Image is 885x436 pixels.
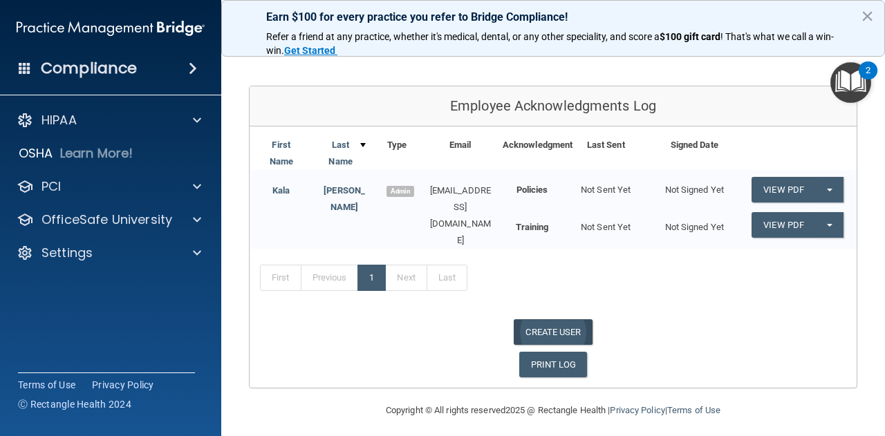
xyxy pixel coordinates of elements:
[266,31,834,56] span: ! That's what we call a win-win.
[17,211,201,228] a: OfficeSafe University
[418,182,503,249] div: [EMAIL_ADDRESS][DOMAIN_NAME]
[17,178,201,195] a: PCI
[301,388,805,433] div: Copyright © All rights reserved 2025 @ Rectangle Health | |
[514,319,592,345] a: CREATE USER
[284,45,337,56] a: Get Started
[284,45,335,56] strong: Get Started
[561,212,650,236] div: Not Sent Yet
[357,265,386,291] a: 1
[866,70,870,88] div: 2
[260,265,301,291] a: First
[41,112,77,129] p: HIPAA
[18,378,75,392] a: Terms of Use
[41,178,61,195] p: PCI
[19,145,53,162] p: OSHA
[41,59,137,78] h4: Compliance
[324,185,365,212] a: [PERSON_NAME]
[650,212,738,236] div: Not Signed Yet
[503,137,561,153] div: Acknowledgment
[861,5,874,27] button: Close
[667,405,720,415] a: Terms of Use
[418,137,503,153] div: Email
[266,10,840,23] p: Earn $100 for every practice you refer to Bridge Compliance!
[610,405,664,415] a: Privacy Policy
[752,177,815,202] a: View PDF
[427,265,467,291] a: Last
[17,245,201,261] a: Settings
[650,137,738,153] div: Signed Date
[17,112,201,129] a: HIPAA
[41,211,172,228] p: OfficeSafe University
[519,352,588,377] a: PRINT LOG
[386,186,414,197] span: Admin
[301,265,359,291] a: Previous
[41,245,93,261] p: Settings
[561,170,650,198] div: Not Sent Yet
[260,137,302,170] a: First Name
[660,31,720,42] strong: $100 gift card
[376,137,418,153] div: Type
[516,222,549,232] b: Training
[92,378,154,392] a: Privacy Policy
[323,137,365,170] a: Last Name
[650,170,738,198] div: Not Signed Yet
[385,265,427,291] a: Next
[60,145,133,162] p: Learn More!
[561,137,650,153] div: Last Sent
[17,15,205,42] img: PMB logo
[18,397,131,411] span: Ⓒ Rectangle Health 2024
[830,62,871,103] button: Open Resource Center, 2 new notifications
[516,184,548,195] b: Policies
[752,212,815,238] a: View PDF
[266,31,660,42] span: Refer a friend at any practice, whether it's medical, dental, or any other speciality, and score a
[250,86,857,126] div: Employee Acknowledgments Log
[272,185,290,196] a: Kala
